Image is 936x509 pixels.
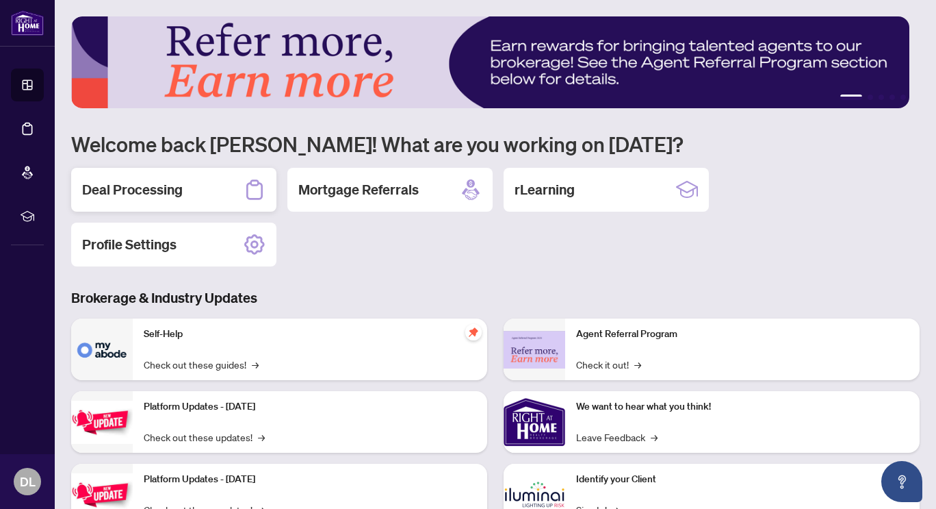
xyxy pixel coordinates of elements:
[71,16,909,108] img: Slide 0
[576,472,909,487] p: Identify your Client
[515,180,575,199] h2: rLearning
[298,180,419,199] h2: Mortgage Referrals
[71,288,920,308] h3: Brokerage & Industry Updates
[634,357,641,372] span: →
[11,10,44,36] img: logo
[881,461,922,502] button: Open asap
[504,331,565,369] img: Agent Referral Program
[71,401,133,444] img: Platform Updates - July 21, 2025
[868,95,873,100] button: 2
[900,95,906,100] button: 5
[879,95,884,100] button: 3
[144,327,476,342] p: Self-Help
[576,430,658,445] a: Leave Feedback→
[144,472,476,487] p: Platform Updates - [DATE]
[144,430,265,445] a: Check out these updates!→
[258,430,265,445] span: →
[71,319,133,380] img: Self-Help
[20,472,36,491] span: DL
[82,235,177,254] h2: Profile Settings
[465,324,482,340] span: pushpin
[504,391,565,453] img: We want to hear what you think!
[576,399,909,414] p: We want to hear what you think!
[840,95,862,100] button: 1
[144,357,259,372] a: Check out these guides!→
[82,180,183,199] h2: Deal Processing
[576,357,641,372] a: Check it out!→
[576,327,909,342] p: Agent Referral Program
[651,430,658,445] span: →
[144,399,476,414] p: Platform Updates - [DATE]
[889,95,895,100] button: 4
[71,131,920,157] h1: Welcome back [PERSON_NAME]! What are you working on [DATE]?
[252,357,259,372] span: →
